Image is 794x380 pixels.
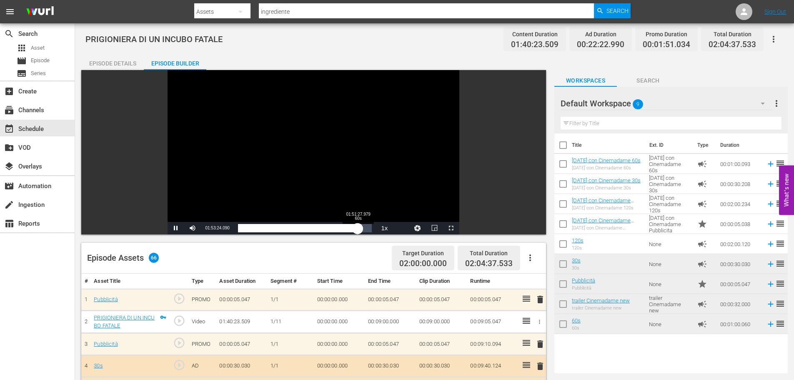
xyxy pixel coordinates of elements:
a: trailer Cinemadame new [572,297,630,304]
span: 01:40:23.509 [511,40,559,50]
span: 66 [149,253,159,263]
span: Promo [697,279,707,289]
button: Jump To Time [409,222,426,234]
th: Type [692,133,715,157]
td: 00:01:00.060 [717,314,763,334]
td: None [646,234,694,254]
span: reorder [775,299,785,309]
td: 00:09:00.000 [365,311,416,333]
span: play_circle_outline [173,292,185,305]
td: 1/11 [267,311,313,333]
div: [DATE] con Cinemadame 30s [572,185,641,191]
button: Open Feedback Widget [779,165,794,215]
a: 60s [572,317,581,324]
button: delete [535,338,545,350]
span: Search [606,3,629,18]
a: [DATE] con Cinemadame 30s [572,177,641,184]
td: 00:00:05.047 [365,289,416,311]
span: Automation [4,181,14,191]
td: None [646,314,694,334]
div: Total Duration [465,247,513,259]
span: Ad [697,319,707,329]
span: Ingestion [4,200,14,210]
td: PROMO [188,289,216,311]
a: Pubblicità [572,277,595,284]
svg: Add to Episode [766,279,775,289]
div: Promo Duration [643,28,690,40]
div: Default Workspace [561,92,773,115]
span: Workspaces [554,75,617,86]
span: reorder [775,239,785,249]
span: delete [535,294,545,305]
th: Segment # [267,274,313,289]
th: # [81,274,90,289]
div: Episode Assets [87,253,159,263]
span: Ad [697,159,707,169]
td: 00:00:05.047 [717,274,763,294]
td: [DATE] con Cinemadame 60s [646,154,694,174]
td: 1 [81,289,90,311]
span: Promo [697,219,707,229]
td: Video [188,311,216,333]
svg: Add to Episode [766,199,775,209]
td: 00:00:00.000 [314,333,365,355]
span: play_circle_outline [173,359,185,371]
span: Ad [697,259,707,269]
div: [DATE] con Cinemadame Pubblicita [572,225,642,231]
td: 00:00:00.000 [314,355,365,377]
td: 00:02:00.120 [717,234,763,254]
td: 00:00:05.038 [717,214,763,234]
span: reorder [775,319,785,329]
a: [DATE] con Cinemadame 120s [572,197,634,210]
td: [DATE] con Cinemadame Pubblicita [646,214,694,234]
td: 00:00:30.208 [717,174,763,194]
span: Ad [697,199,707,209]
th: Start Time [314,274,365,289]
span: Ad [697,299,707,309]
button: Fullscreen [443,222,459,234]
th: Ext. ID [644,133,692,157]
a: Sign Out [764,8,786,15]
td: 00:00:30.030 [365,355,416,377]
div: [DATE] con Cinemadame 60s [572,165,641,171]
span: VOD [4,143,14,153]
div: Content Duration [511,28,559,40]
td: 00:00:05.047 [216,333,267,355]
button: more_vert [771,93,781,113]
td: 00:00:30.030 [216,355,267,377]
span: play_circle_outline [173,315,185,327]
div: Episode Builder [144,53,206,73]
div: [DATE] con Cinemadame 120s [572,205,642,211]
td: 00:00:05.047 [216,289,267,311]
span: play_circle_outline [173,337,185,349]
span: Overlays [4,161,14,171]
button: delete [535,294,545,306]
td: 00:00:00.000 [314,289,365,311]
button: Playback Rate [376,222,393,234]
td: 00:09:00.000 [416,311,467,333]
span: 02:00:00.000 [399,259,447,269]
span: Ad [697,239,707,249]
div: 30s [572,265,581,271]
td: [DATE] con Cinemadame 30s [646,174,694,194]
a: PRIGIONIERA DI UN INCUBO FATALE [94,315,155,329]
span: 00:22:22.990 [577,40,624,50]
span: Search [4,29,14,39]
td: 00:00:32.000 [717,294,763,314]
div: Total Duration [709,28,756,40]
td: 00:09:05.047 [467,311,518,333]
button: Episode Details [81,53,144,70]
td: 00:09:40.124 [467,355,518,377]
td: 00:02:00.234 [717,194,763,214]
button: delete [535,360,545,372]
span: reorder [775,219,785,229]
td: None [646,274,694,294]
svg: Add to Episode [766,239,775,249]
span: more_vert [771,98,781,108]
span: Schedule [4,124,14,134]
td: 00:00:30.030 [717,254,763,274]
a: Pubblicità [94,296,118,302]
td: 2 [81,311,90,333]
td: 3 [81,333,90,355]
th: Type [188,274,216,289]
